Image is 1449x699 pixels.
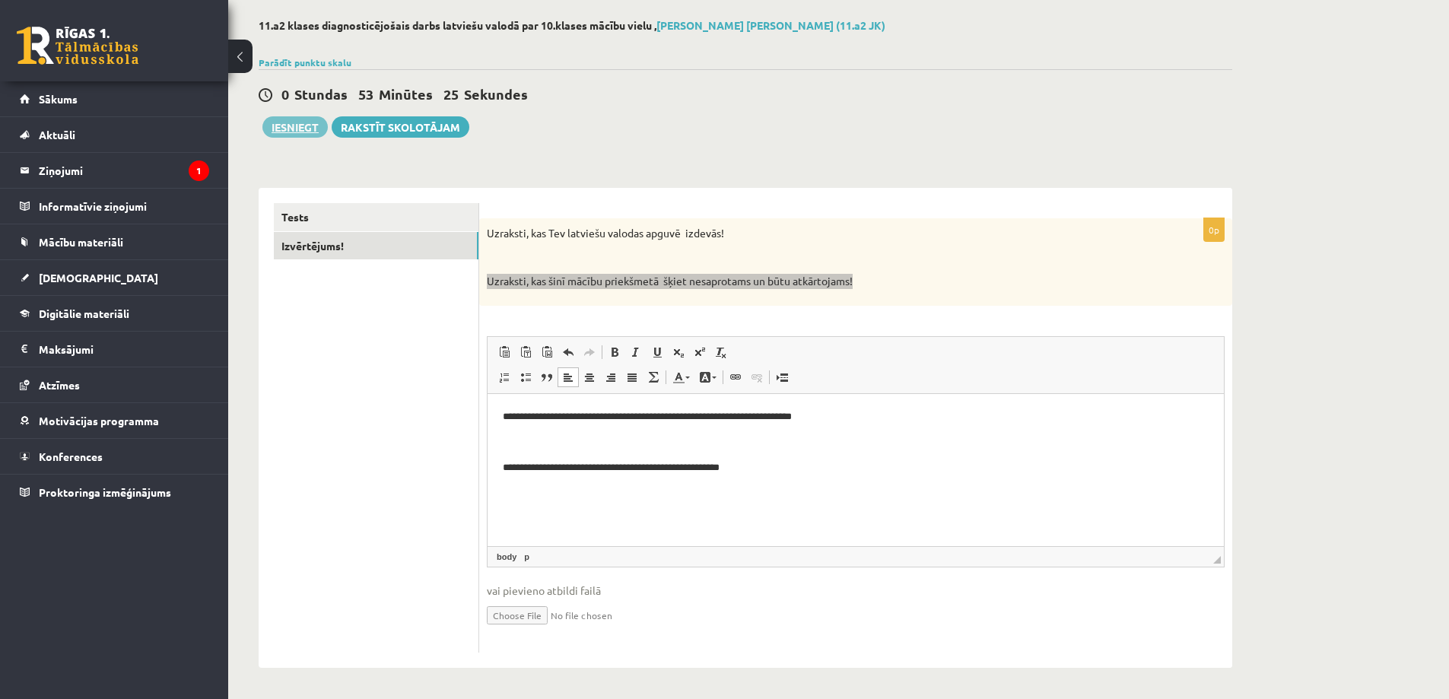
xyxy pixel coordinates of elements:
p: 0p [1203,218,1225,242]
a: Ziņojumi1 [20,153,209,188]
span: Konferences [39,450,103,463]
a: Italic (Ctrl+I) [625,342,647,362]
a: Align Left [558,367,579,387]
legend: Ziņojumi [39,153,209,188]
iframe: Editor, wiswyg-editor-user-answer-47024817969400 [488,394,1224,546]
span: vai pievieno atbildi failā [487,583,1225,599]
a: body element [494,550,520,564]
a: Sākums [20,81,209,116]
span: [DEMOGRAPHIC_DATA] [39,271,158,284]
a: Block Quote [536,367,558,387]
a: Tests [274,203,478,231]
a: Paste (Ctrl+V) [494,342,515,362]
a: Insert/Remove Bulleted List [515,367,536,387]
a: Math [643,367,664,387]
a: [PERSON_NAME] [PERSON_NAME] (11.a2 JK) [656,18,885,32]
span: Sākums [39,92,78,106]
legend: Informatīvie ziņojumi [39,189,209,224]
a: p element [521,550,532,564]
a: Aktuāli [20,117,209,152]
a: Maksājumi [20,332,209,367]
span: Motivācijas programma [39,414,159,427]
a: Subscript [668,342,689,362]
span: Aktuāli [39,128,75,141]
span: Digitālie materiāli [39,307,129,320]
a: Justify [621,367,643,387]
i: 1 [189,160,209,181]
a: Izvērtējums! [274,232,478,260]
a: Atzīmes [20,367,209,402]
span: Sekundes [464,85,528,103]
a: Mācību materiāli [20,224,209,259]
p: Uzraksti, kas Tev latviešu valodas apguvē izdevās! [487,226,1149,241]
span: 0 [281,85,289,103]
span: Stundas [294,85,348,103]
p: Uzraksti, kas šinī mācību priekšmetā šķiet nesaprotams un būtu atkārtojams! [487,274,1149,289]
a: Rakstīt skolotājam [332,116,469,138]
a: Bold (Ctrl+B) [604,342,625,362]
h2: 11.a2 klases diagnosticējošais darbs latviešu valodā par 10.klases mācību vielu , [259,19,1232,32]
span: Resize [1213,556,1221,564]
a: Digitālie materiāli [20,296,209,331]
span: Mācību materiāli [39,235,123,249]
a: Remove Format [710,342,732,362]
a: Paste from Word [536,342,558,362]
a: Insert Page Break for Printing [771,367,793,387]
span: Minūtes [379,85,433,103]
a: Underline (Ctrl+U) [647,342,668,362]
a: Link (Ctrl+K) [725,367,746,387]
a: Paste as plain text (Ctrl+Shift+V) [515,342,536,362]
a: Background Color [694,367,721,387]
a: Text Color [668,367,694,387]
span: Proktoringa izmēģinājums [39,485,171,499]
span: Atzīmes [39,378,80,392]
legend: Maksājumi [39,332,209,367]
a: Unlink [746,367,767,387]
a: Konferences [20,439,209,474]
a: Redo (Ctrl+Y) [579,342,600,362]
a: Informatīvie ziņojumi [20,189,209,224]
a: Proktoringa izmēģinājums [20,475,209,510]
span: 53 [358,85,373,103]
a: Undo (Ctrl+Z) [558,342,579,362]
a: Motivācijas programma [20,403,209,438]
a: [DEMOGRAPHIC_DATA] [20,260,209,295]
span: 25 [443,85,459,103]
a: Rīgas 1. Tālmācības vidusskola [17,27,138,65]
a: Superscript [689,342,710,362]
a: Align Right [600,367,621,387]
a: Parādīt punktu skalu [259,56,351,68]
button: Iesniegt [262,116,328,138]
a: Insert/Remove Numbered List [494,367,515,387]
a: Center [579,367,600,387]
